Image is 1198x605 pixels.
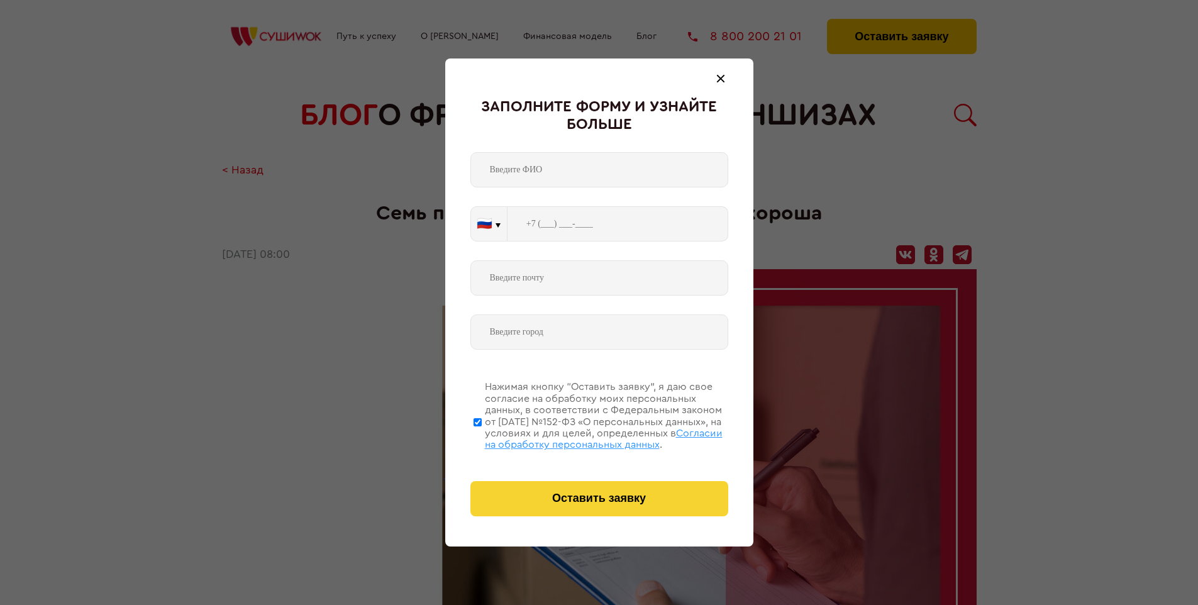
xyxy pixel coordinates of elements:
span: Согласии на обработку персональных данных [485,428,723,450]
input: Введите почту [470,260,728,296]
input: Введите город [470,314,728,350]
div: Заполните форму и узнайте больше [470,99,728,133]
input: Введите ФИО [470,152,728,187]
div: Нажимая кнопку “Оставить заявку”, я даю свое согласие на обработку моих персональных данных, в со... [485,381,728,450]
button: 🇷🇺 [471,207,507,241]
button: Оставить заявку [470,481,728,516]
input: +7 (___) ___-____ [507,206,728,241]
